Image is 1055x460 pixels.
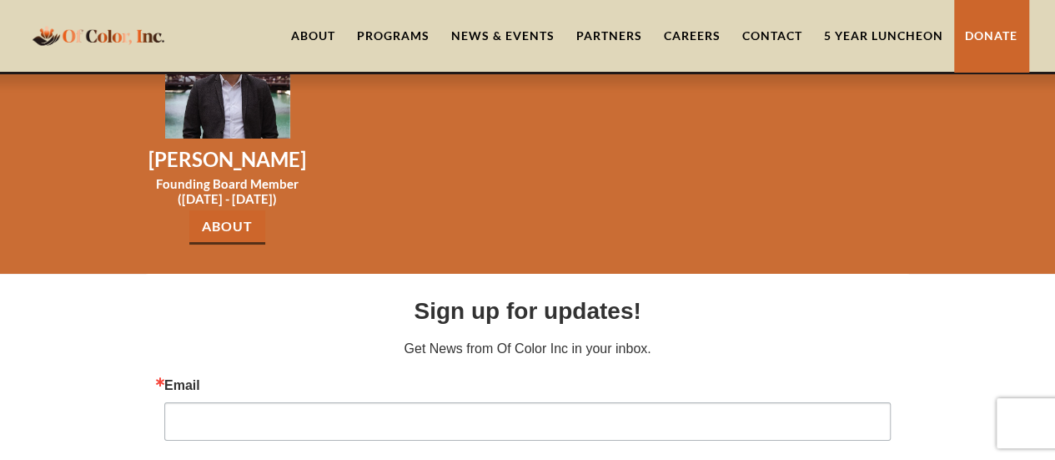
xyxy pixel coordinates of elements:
p: Get News from Of Color Inc in your inbox. [164,339,891,359]
label: Email [164,379,891,392]
a: About [189,210,265,245]
div: Programs [357,28,430,44]
h3: Founding Board Member ([DATE] - [DATE]) [147,176,309,206]
a: home [28,16,169,55]
h3: [PERSON_NAME] [147,147,309,172]
h2: Sign up for updates! [164,294,891,329]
